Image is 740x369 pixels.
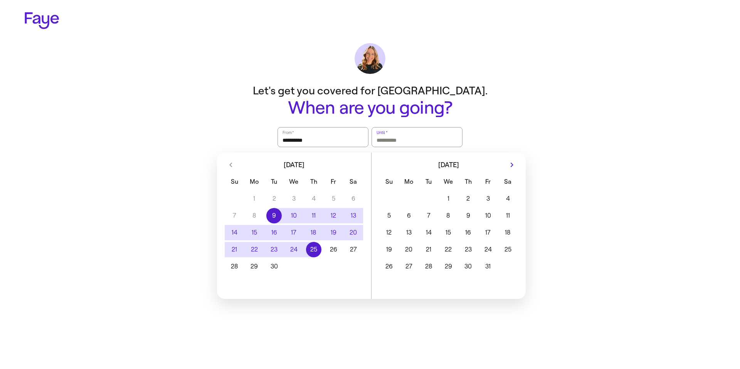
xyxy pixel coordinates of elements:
span: Friday [479,174,497,190]
button: 27 [343,242,363,257]
button: 23 [264,242,284,257]
button: 11 [304,208,323,223]
button: 19 [379,242,399,257]
span: [DATE] [438,161,459,168]
button: 18 [498,225,518,240]
span: Saturday [344,174,362,190]
button: 6 [399,208,419,223]
button: Next month [506,159,518,171]
button: 31 [478,259,498,274]
p: Let's get you covered for [GEOGRAPHIC_DATA]. [216,83,524,98]
button: 12 [379,225,399,240]
span: Tuesday [265,174,283,190]
button: 10 [478,208,498,223]
span: Sunday [380,174,398,190]
button: 22 [244,242,264,257]
button: 23 [458,242,478,257]
button: 30 [458,259,478,274]
span: Saturday [499,174,517,190]
button: 21 [419,242,438,257]
button: 24 [284,242,304,257]
button: 17 [284,225,304,240]
button: 22 [439,242,458,257]
button: 17 [478,225,498,240]
button: 26 [379,259,399,274]
button: 18 [304,225,323,240]
button: 9 [264,208,284,223]
label: Until [376,129,388,136]
button: 13 [399,225,419,240]
button: 4 [498,191,518,206]
button: 15 [244,225,264,240]
span: Friday [325,174,343,190]
span: Thursday [459,174,477,190]
button: 11 [498,208,518,223]
button: 29 [439,259,458,274]
button: 28 [225,259,244,274]
button: 21 [225,242,244,257]
button: 25 [304,242,323,257]
button: 15 [439,225,458,240]
label: From [282,129,294,136]
span: Thursday [304,174,323,190]
button: 20 [399,242,419,257]
button: 9 [458,208,478,223]
span: Monday [245,174,263,190]
span: Wednesday [439,174,457,190]
button: 19 [324,225,343,240]
button: 30 [264,259,284,274]
button: 27 [399,259,419,274]
button: 13 [343,208,363,223]
button: 8 [439,208,458,223]
button: 29 [244,259,264,274]
button: 12 [324,208,343,223]
h1: When are you going? [216,98,524,118]
span: Sunday [225,174,244,190]
button: 2 [458,191,478,206]
button: 14 [225,225,244,240]
button: 3 [478,191,498,206]
button: 5 [379,208,399,223]
span: Wednesday [285,174,303,190]
button: 16 [264,225,284,240]
span: [DATE] [284,161,304,168]
button: 24 [478,242,498,257]
button: 1 [439,191,458,206]
button: 20 [343,225,363,240]
button: 26 [324,242,343,257]
button: 7 [419,208,438,223]
button: 28 [419,259,438,274]
button: 16 [458,225,478,240]
button: 14 [419,225,438,240]
span: Monday [400,174,418,190]
span: Tuesday [419,174,437,190]
button: 10 [284,208,304,223]
button: 25 [498,242,518,257]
